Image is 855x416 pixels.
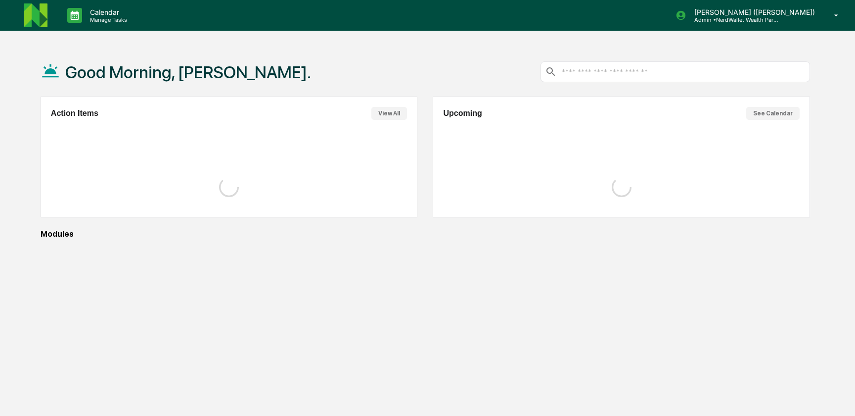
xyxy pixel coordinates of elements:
h1: Good Morning, [PERSON_NAME]. [65,62,311,82]
div: Modules [41,229,810,239]
p: Calendar [82,8,132,16]
p: [PERSON_NAME] ([PERSON_NAME]) [686,8,820,16]
button: View All [371,107,407,120]
p: Manage Tasks [82,16,132,23]
h2: Upcoming [443,109,482,118]
p: Admin • NerdWallet Wealth Partners [686,16,778,23]
img: logo [24,3,47,27]
h2: Action Items [51,109,98,118]
button: See Calendar [746,107,800,120]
